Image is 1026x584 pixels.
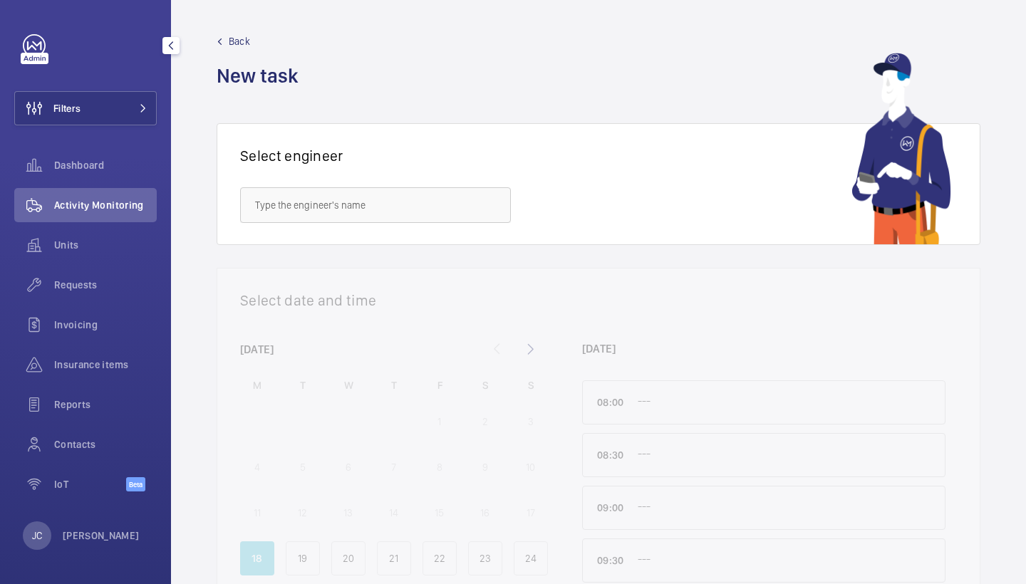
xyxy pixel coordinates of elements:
img: mechanic using app [851,53,951,244]
span: Dashboard [54,158,157,172]
p: JC [32,528,42,543]
span: Beta [126,477,145,491]
span: Contacts [54,437,157,452]
span: Invoicing [54,318,157,332]
span: Activity Monitoring [54,198,157,212]
h1: New task [217,63,307,89]
span: Requests [54,278,157,292]
span: Units [54,238,157,252]
span: Insurance items [54,358,157,372]
h1: Select engineer [240,147,343,165]
input: Type the engineer's name [240,187,511,223]
span: Reports [54,397,157,412]
p: [PERSON_NAME] [63,528,140,543]
span: Back [229,34,250,48]
span: IoT [54,477,126,491]
button: Filters [14,91,157,125]
span: Filters [53,101,81,115]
